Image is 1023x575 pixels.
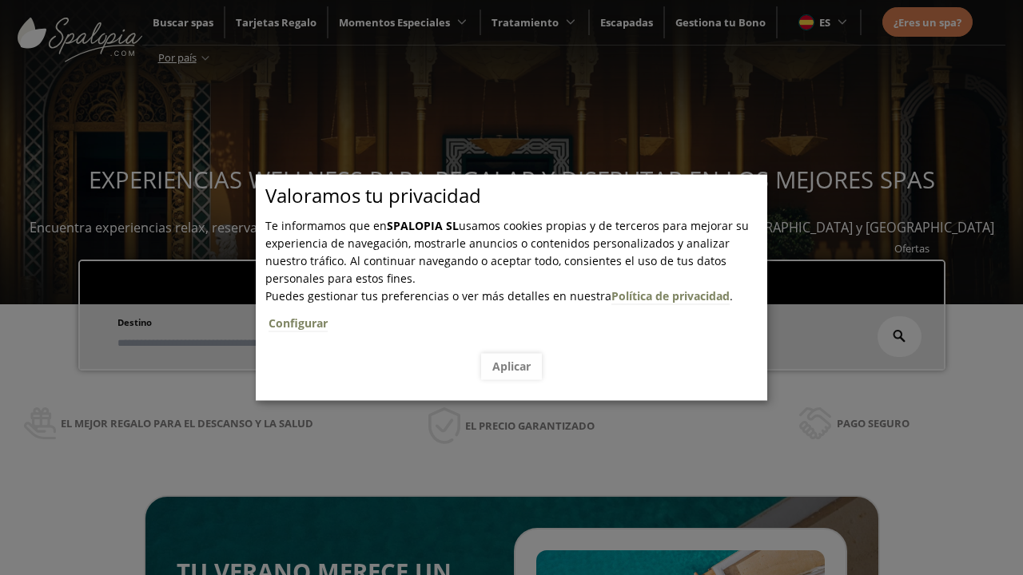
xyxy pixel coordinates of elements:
[611,288,730,304] a: Política de privacidad
[387,218,459,233] b: SPALOPIA SL
[265,218,749,286] span: Te informamos que en usamos cookies propias y de terceros para mejorar su experiencia de navegaci...
[265,187,767,204] p: Valoramos tu privacidad
[265,288,611,303] span: Puedes gestionar tus preferencias o ver más detalles en nuestra
[269,315,328,331] a: Configurar
[481,353,542,379] button: Aplicar
[265,288,767,342] span: .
